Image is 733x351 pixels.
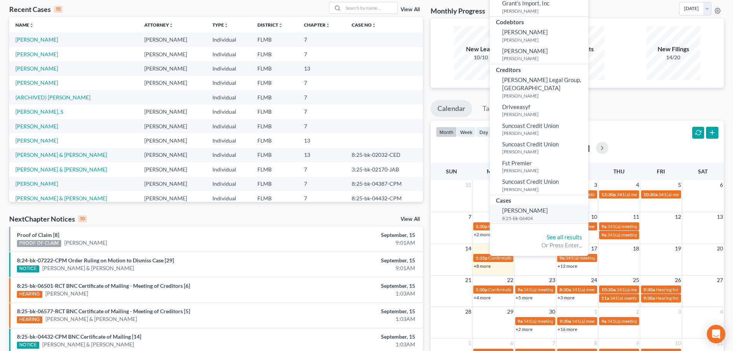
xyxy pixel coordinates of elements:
span: 2 [635,307,640,316]
small: [PERSON_NAME] [502,186,586,193]
td: 7 [298,47,346,61]
span: 3 [677,307,682,316]
span: 5 [468,339,472,348]
span: Confirmation hearing for [PERSON_NAME] & [PERSON_NAME] [488,287,616,292]
a: [PERSON_NAME] [45,290,88,297]
div: 14/20 [646,54,700,61]
a: [PERSON_NAME] [15,79,58,86]
span: [PERSON_NAME] [502,207,548,214]
td: 13 [298,133,346,148]
span: 8 [593,339,598,348]
td: FLMB [251,162,298,176]
span: Suncoast Credit Union [502,178,559,185]
td: 8:25-bk-04387-CPM [346,177,423,191]
a: 8:25-bk-04432-CPM BNC Certificate of Mailing [14] [17,333,141,340]
span: 341(a) meeting for [PERSON_NAME] [572,287,646,292]
td: Individual [206,119,251,133]
button: month [436,127,457,137]
div: 10/10 [454,54,508,61]
span: 6 [509,339,514,348]
td: [PERSON_NAME] [138,148,206,162]
i: unfold_more [29,23,34,28]
td: Individual [206,177,251,191]
small: [PERSON_NAME] [502,8,586,14]
a: [PERSON_NAME] [15,51,58,57]
td: FLMB [251,61,298,76]
a: [PERSON_NAME] [15,65,58,72]
a: View All [401,217,420,222]
a: Suncoast Credit Union[PERSON_NAME] [490,120,588,139]
a: See all results [547,233,582,240]
span: 8:30a [559,287,571,292]
span: 9a [601,318,606,324]
small: 8:25-bk-06404 [502,215,586,222]
td: FLMB [251,47,298,61]
span: 11a [601,295,609,301]
div: September, 15 [287,257,415,264]
div: 1:03AM [287,315,415,323]
span: [PERSON_NAME] [502,47,548,54]
a: [PERSON_NAME]8:25-bk-06404 [490,205,588,223]
a: 8:25-bk-06577-RCT BNC Certificate of Mailing - Meeting of Creditors [5] [17,308,190,314]
td: Individual [206,32,251,47]
span: 1:30p [476,223,488,229]
span: 6 [719,180,724,190]
span: 17 [590,244,598,253]
span: 26 [674,275,682,285]
div: NOTICE [17,342,39,349]
span: 30 [548,307,556,316]
span: 31 [464,180,472,190]
td: FLMB [251,119,298,133]
span: [PERSON_NAME] Legal Group, [GEOGRAPHIC_DATA] [502,76,581,91]
td: Individual [206,90,251,104]
span: 341(a) meeting for [PERSON_NAME] [607,318,681,324]
button: week [457,127,476,137]
span: 21 [464,275,472,285]
div: Open Intercom Messenger [707,325,725,343]
td: FLMB [251,76,298,90]
span: 23 [548,275,556,285]
a: [PERSON_NAME] & [PERSON_NAME] [42,341,134,348]
td: FLMB [251,90,298,104]
td: FLMB [251,148,298,162]
td: FLMB [251,133,298,148]
td: [PERSON_NAME] [138,76,206,90]
span: 9:30a [643,295,655,301]
small: [PERSON_NAME] [502,55,586,62]
small: [PERSON_NAME] [502,148,586,155]
td: 8:25-bk-04432-CPM [346,191,423,205]
span: Thu [613,168,624,175]
span: Fri [657,168,665,175]
a: +5 more [516,295,533,301]
span: Driveeasyf [502,103,530,110]
a: [PERSON_NAME] & [PERSON_NAME] [15,151,107,158]
div: HEARING [17,316,42,323]
span: 10:30a [601,287,616,292]
a: Calendar [431,100,472,117]
a: 8:25-bk-06501-RCT BNC Certificate of Mailing - Meeting of Creditors [6] [17,282,190,289]
i: unfold_more [224,23,229,28]
td: Individual [206,61,251,76]
span: 1:30p [476,287,488,292]
span: 9a [518,287,523,292]
small: [PERSON_NAME] [502,92,586,99]
i: unfold_more [372,23,376,28]
a: +2 more [474,232,491,237]
td: 3:25-bk-02170-JAB [346,162,423,176]
a: +3 more [558,295,574,301]
a: Case Nounfold_more [352,22,376,28]
span: 5 [677,180,682,190]
td: [PERSON_NAME] [138,119,206,133]
a: [PERSON_NAME] & [PERSON_NAME] [15,166,107,173]
span: 341(a) meeting for [PERSON_NAME] [616,287,691,292]
span: 24 [590,275,598,285]
a: +8 more [474,263,491,269]
span: 9:30a [559,318,571,324]
a: [PERSON_NAME] [15,123,58,129]
a: +12 more [558,263,577,269]
span: 341(a) meeting for [PERSON_NAME] [523,287,598,292]
td: 7 [298,104,346,119]
a: [PERSON_NAME] [64,239,107,247]
div: Codebtors [490,17,588,26]
td: Individual [206,162,251,176]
